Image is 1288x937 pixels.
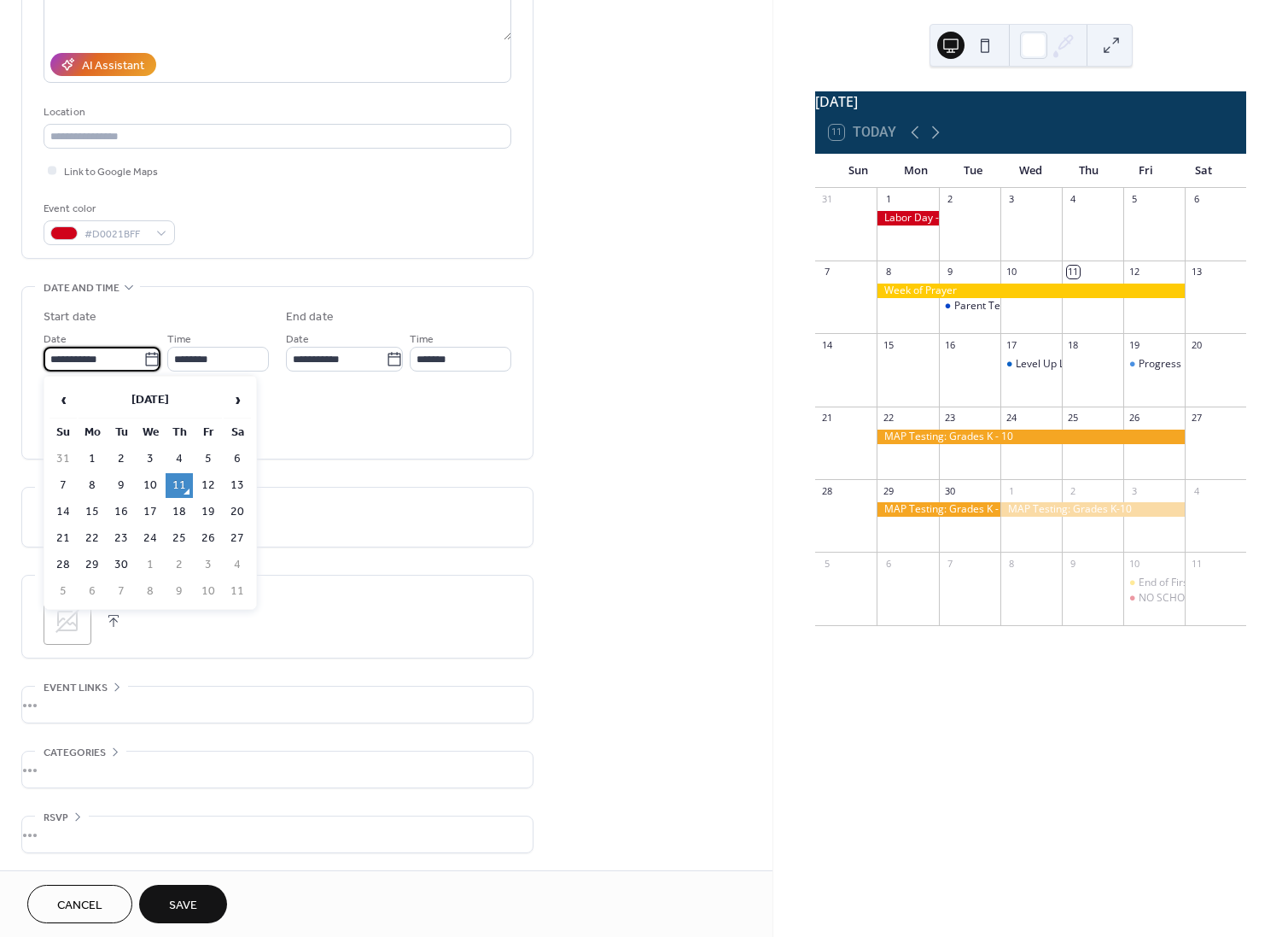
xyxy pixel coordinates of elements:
div: 1 [882,193,895,206]
div: Tue [944,154,1002,188]
td: 27 [224,526,251,551]
td: 16 [108,500,135,524]
div: 6 [882,557,895,570]
td: 2 [166,553,193,577]
div: Week of Prayer [877,284,1184,298]
td: 28 [50,553,77,577]
div: 16 [944,338,957,351]
div: NO SCHOOL - Professional Development Day [1123,591,1185,606]
td: 10 [195,579,222,604]
td: 9 [108,473,135,498]
td: 19 [195,500,222,524]
td: 24 [137,526,164,551]
div: Start date [44,308,96,326]
div: 8 [882,266,895,278]
div: 6 [1190,193,1203,206]
a: Cancel [27,885,132,923]
td: 6 [79,579,106,604]
td: 23 [108,526,135,551]
td: 7 [108,579,135,604]
td: 7 [50,473,77,498]
div: 11 [1190,557,1203,570]
div: 4 [1190,484,1203,497]
div: MAP Testing: Grades K - 10 [877,502,1000,517]
td: 10 [137,473,164,498]
div: ••• [22,817,533,852]
td: 1 [79,447,106,471]
td: 20 [224,500,251,524]
div: Parent Teacher Association Meeting (PTA) [939,299,1000,313]
div: ••• [22,752,533,788]
div: Event color [44,200,172,218]
div: 22 [882,412,895,425]
div: 9 [1067,557,1080,570]
td: 14 [50,500,77,524]
div: AI Assistant [82,57,144,75]
div: MAP Testing: Grades K - 10 [877,430,1184,444]
div: 7 [820,266,833,278]
th: Sa [224,420,251,445]
div: MAP Testing: Grades K-10 [1000,502,1185,517]
td: 17 [137,500,164,524]
div: 27 [1190,412,1203,425]
td: 25 [166,526,193,551]
span: › [224,383,250,417]
td: 4 [224,553,251,577]
td: 18 [166,500,193,524]
th: Mo [79,420,106,445]
div: Labor Day -NO SCHOOL [877,211,938,225]
td: 26 [195,526,222,551]
div: Progress Reports [1139,357,1221,372]
td: 12 [195,473,222,498]
div: 28 [820,484,833,497]
td: 11 [166,473,193,498]
div: 4 [1067,193,1080,206]
div: Sat [1174,154,1233,188]
td: 3 [195,553,222,577]
td: 29 [79,553,106,577]
div: Mon [887,154,945,188]
td: 15 [79,500,106,524]
div: 12 [1128,266,1141,278]
div: 29 [882,484,895,497]
span: ‹ [50,383,76,417]
td: 11 [224,579,251,604]
td: 4 [166,447,193,471]
div: 2 [944,193,957,206]
th: Fr [195,420,222,445]
td: 13 [224,473,251,498]
div: 14 [820,338,833,351]
td: 5 [50,579,77,604]
div: 18 [1067,338,1080,351]
th: Tu [108,420,135,445]
span: Time [167,331,191,348]
div: 31 [820,193,833,206]
td: 30 [108,553,135,577]
div: 11 [1067,266,1080,278]
span: Date and time [44,279,119,297]
div: 7 [944,557,957,570]
div: Thu [1059,154,1117,188]
div: 1 [1005,484,1018,497]
div: Sun [829,154,887,188]
span: Date [44,331,67,348]
td: 6 [224,447,251,471]
td: 5 [195,447,222,471]
span: Cancel [57,897,102,915]
div: 20 [1190,338,1203,351]
td: 22 [79,526,106,551]
div: ; [44,597,91,645]
td: 1 [137,553,164,577]
div: Level Up Lunch Box - POSTPONED [1016,357,1177,372]
th: Th [166,420,193,445]
div: 30 [944,484,957,497]
span: Save [169,897,197,915]
div: Fri [1117,154,1175,188]
div: 17 [1005,338,1018,351]
th: Su [50,420,77,445]
div: Parent Teacher Association Meeting (PTA) [954,299,1155,313]
div: Progress Reports [1123,357,1185,372]
span: Date [286,331,309,348]
div: [DATE] [815,91,1246,112]
div: Wed [1002,154,1060,188]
